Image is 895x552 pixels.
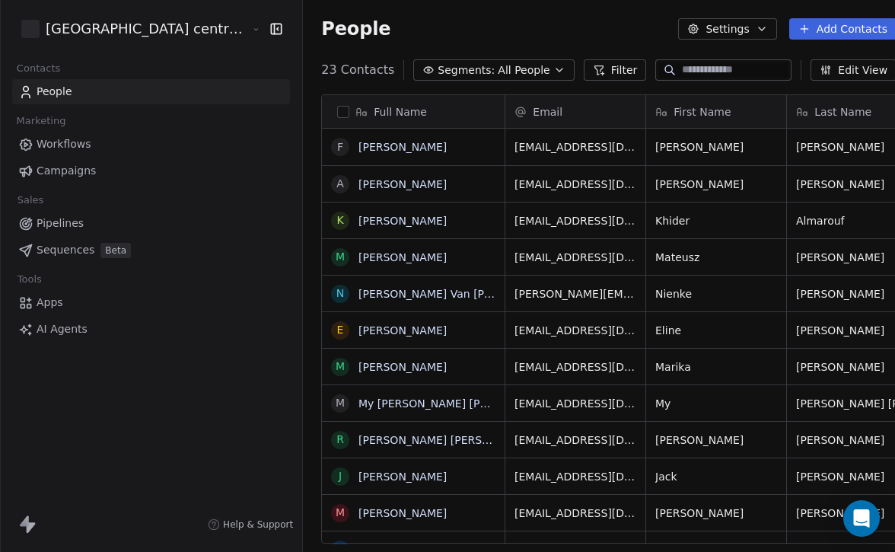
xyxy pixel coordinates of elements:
span: [GEOGRAPHIC_DATA] centrum [GEOGRAPHIC_DATA] [46,19,248,39]
div: F [337,139,343,155]
span: [EMAIL_ADDRESS][DOMAIN_NAME] [514,506,636,521]
a: AI Agents [12,317,290,342]
div: M [336,359,345,375]
span: Pipelines [37,215,84,231]
a: [PERSON_NAME] [358,215,447,227]
span: [EMAIL_ADDRESS][DOMAIN_NAME] [514,139,636,155]
div: M [336,505,345,521]
span: Marika [655,359,777,375]
div: A [336,176,344,192]
span: [EMAIL_ADDRESS][DOMAIN_NAME] [514,213,636,228]
a: [PERSON_NAME] [358,141,447,153]
button: [GEOGRAPHIC_DATA] centrum [GEOGRAPHIC_DATA] [18,16,240,42]
div: M [336,395,345,411]
div: K [337,212,344,228]
a: [PERSON_NAME] [358,178,447,190]
span: [EMAIL_ADDRESS][DOMAIN_NAME] [514,250,636,265]
a: People [12,79,290,104]
div: grid [322,129,505,544]
span: [PERSON_NAME] [655,177,777,192]
span: Campaigns [37,163,96,179]
span: Mateusz [655,250,777,265]
a: [PERSON_NAME] [358,251,447,263]
a: [PERSON_NAME] [358,507,447,519]
a: Pipelines [12,211,290,236]
div: E [337,322,344,338]
span: [EMAIL_ADDRESS][DOMAIN_NAME] [514,396,636,411]
span: Nienke [655,286,777,302]
div: Open Intercom Messenger [843,500,880,537]
span: AI Agents [37,321,88,337]
span: Beta [100,243,131,258]
div: R [336,432,344,448]
span: [PERSON_NAME] [655,139,777,155]
a: [PERSON_NAME] [358,361,447,373]
a: [PERSON_NAME] Van [PERSON_NAME] [358,288,562,300]
div: First Name [646,95,786,128]
span: [EMAIL_ADDRESS][DOMAIN_NAME] [514,469,636,484]
span: Jack [655,469,777,484]
span: Eline [655,323,777,338]
a: Campaigns [12,158,290,183]
span: All People [498,62,549,78]
span: [EMAIL_ADDRESS][DOMAIN_NAME] [514,177,636,192]
span: Tools [11,268,48,291]
span: Sales [11,189,50,212]
button: Settings [678,18,776,40]
div: Email [505,95,645,128]
span: 23 Contacts [321,61,394,79]
a: [PERSON_NAME] [PERSON_NAME] [358,434,539,446]
span: Contacts [10,57,67,80]
span: People [321,18,390,40]
div: J [339,468,342,484]
span: [EMAIL_ADDRESS][DOMAIN_NAME] [514,432,636,448]
span: Apps [37,295,63,311]
a: My [PERSON_NAME] [PERSON_NAME] [358,397,558,410]
a: Apps [12,290,290,315]
span: [PERSON_NAME][EMAIL_ADDRESS][PERSON_NAME][DOMAIN_NAME] [514,286,636,302]
span: Khider [655,213,777,228]
span: [EMAIL_ADDRESS][DOMAIN_NAME] [514,323,636,338]
span: Segments: [438,62,495,78]
span: Email [533,104,562,120]
button: Filter [584,59,647,81]
span: Full Name [374,104,427,120]
span: First Name [674,104,731,120]
div: Full Name [322,95,505,128]
span: [EMAIL_ADDRESS][DOMAIN_NAME] [514,359,636,375]
span: Marketing [10,110,72,132]
span: People [37,84,72,100]
a: Workflows [12,132,290,157]
a: SequencesBeta [12,238,290,263]
span: Help & Support [223,518,293,531]
span: My [655,396,777,411]
span: Sequences [37,242,94,258]
span: Last Name [814,104,871,120]
a: Help & Support [208,518,293,531]
a: [PERSON_NAME] [358,471,447,483]
div: M [336,249,345,265]
a: [PERSON_NAME] [358,324,447,337]
span: Workflows [37,136,91,152]
span: [PERSON_NAME] [655,506,777,521]
span: [PERSON_NAME] [655,432,777,448]
div: N [336,286,344,302]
